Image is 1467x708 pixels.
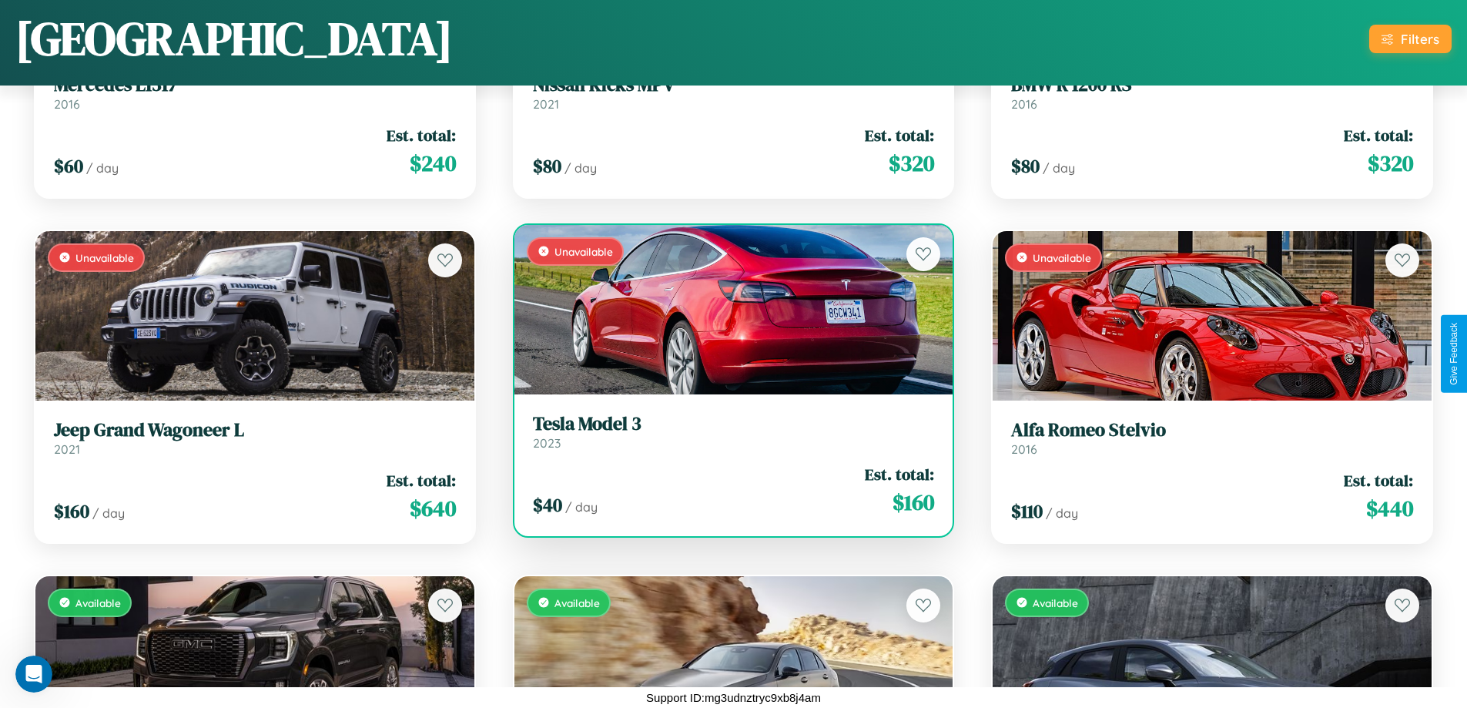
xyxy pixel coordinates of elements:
[1011,74,1413,112] a: BMW R 1200 RS2016
[1011,153,1040,179] span: $ 80
[86,160,119,176] span: / day
[1011,96,1037,112] span: 2016
[75,596,121,609] span: Available
[533,413,935,451] a: Tesla Model 32023
[410,148,456,179] span: $ 240
[54,96,80,112] span: 2016
[1011,498,1043,524] span: $ 110
[1366,493,1413,524] span: $ 440
[1011,441,1037,457] span: 2016
[1368,148,1413,179] span: $ 320
[533,153,561,179] span: $ 80
[893,487,934,518] span: $ 160
[1033,251,1091,264] span: Unavailable
[54,419,456,457] a: Jeep Grand Wagoneer L2021
[533,435,561,451] span: 2023
[1011,419,1413,457] a: Alfa Romeo Stelvio2016
[15,7,453,70] h1: [GEOGRAPHIC_DATA]
[54,153,83,179] span: $ 60
[533,492,562,518] span: $ 40
[54,74,456,112] a: Mercedes L13172016
[1011,419,1413,441] h3: Alfa Romeo Stelvio
[564,160,597,176] span: / day
[54,498,89,524] span: $ 160
[1369,25,1452,53] button: Filters
[387,124,456,146] span: Est. total:
[646,687,821,708] p: Support ID: mg3udnztryc9xb8j4am
[1344,469,1413,492] span: Est. total:
[1033,596,1078,609] span: Available
[1046,505,1078,521] span: / day
[554,245,613,258] span: Unavailable
[533,96,559,112] span: 2021
[92,505,125,521] span: / day
[15,656,52,693] iframe: Intercom live chat
[533,74,935,112] a: Nissan Kicks MPV2021
[533,413,935,435] h3: Tesla Model 3
[1011,74,1413,96] h3: BMW R 1200 RS
[889,148,934,179] span: $ 320
[1401,31,1439,47] div: Filters
[533,74,935,96] h3: Nissan Kicks MPV
[565,499,598,515] span: / day
[1449,323,1459,385] div: Give Feedback
[554,596,600,609] span: Available
[54,74,456,96] h3: Mercedes L1317
[75,251,134,264] span: Unavailable
[410,493,456,524] span: $ 640
[865,463,934,485] span: Est. total:
[1344,124,1413,146] span: Est. total:
[387,469,456,492] span: Est. total:
[54,441,80,457] span: 2021
[54,419,456,441] h3: Jeep Grand Wagoneer L
[1043,160,1075,176] span: / day
[865,124,934,146] span: Est. total:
